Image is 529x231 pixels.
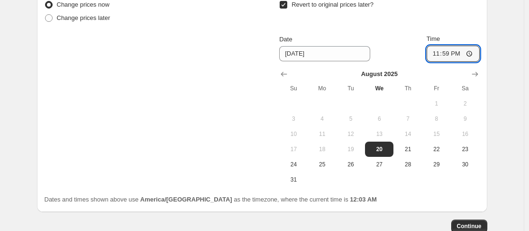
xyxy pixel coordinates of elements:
span: Time [427,35,440,42]
button: Saturday August 9 2025 [451,111,479,126]
button: Saturday August 2 2025 [451,96,479,111]
span: 25 [312,161,333,168]
button: Show previous month, July 2025 [277,67,291,81]
input: 8/20/2025 [279,46,370,61]
span: 24 [283,161,304,168]
button: Saturday August 23 2025 [451,142,479,157]
button: Monday August 18 2025 [308,142,337,157]
span: Revert to original prices later? [292,1,374,8]
button: Sunday August 31 2025 [279,172,308,187]
th: Monday [308,81,337,96]
span: 28 [397,161,418,168]
button: Tuesday August 26 2025 [337,157,365,172]
span: 2 [455,100,475,107]
span: 11 [312,130,333,138]
th: Wednesday [365,81,393,96]
button: Saturday August 30 2025 [451,157,479,172]
button: Show next month, September 2025 [468,67,482,81]
span: 26 [340,161,361,168]
input: 12:00 [427,46,480,62]
span: We [369,85,390,92]
button: Thursday August 28 2025 [393,157,422,172]
button: Today Wednesday August 20 2025 [365,142,393,157]
span: 4 [312,115,333,123]
th: Tuesday [337,81,365,96]
span: Change prices later [57,14,110,21]
button: Friday August 1 2025 [422,96,451,111]
button: Monday August 25 2025 [308,157,337,172]
span: 6 [369,115,390,123]
span: 23 [455,145,475,153]
span: 31 [283,176,304,183]
button: Friday August 8 2025 [422,111,451,126]
span: 5 [340,115,361,123]
button: Wednesday August 6 2025 [365,111,393,126]
span: Fr [426,85,447,92]
button: Thursday August 7 2025 [393,111,422,126]
span: 16 [455,130,475,138]
button: Friday August 29 2025 [422,157,451,172]
span: 3 [283,115,304,123]
span: 13 [369,130,390,138]
button: Tuesday August 19 2025 [337,142,365,157]
th: Sunday [279,81,308,96]
span: Date [279,36,292,43]
button: Sunday August 10 2025 [279,126,308,142]
button: Sunday August 17 2025 [279,142,308,157]
span: 30 [455,161,475,168]
th: Saturday [451,81,479,96]
span: 15 [426,130,447,138]
button: Monday August 11 2025 [308,126,337,142]
span: Mo [312,85,333,92]
span: 9 [455,115,475,123]
th: Friday [422,81,451,96]
button: Wednesday August 13 2025 [365,126,393,142]
th: Thursday [393,81,422,96]
span: Tu [340,85,361,92]
span: Change prices now [57,1,109,8]
span: 8 [426,115,447,123]
span: Continue [457,222,482,230]
span: Sa [455,85,475,92]
button: Thursday August 21 2025 [393,142,422,157]
span: 14 [397,130,418,138]
button: Sunday August 3 2025 [279,111,308,126]
span: 29 [426,161,447,168]
button: Friday August 15 2025 [422,126,451,142]
span: 20 [369,145,390,153]
span: 10 [283,130,304,138]
span: 1 [426,100,447,107]
button: Tuesday August 5 2025 [337,111,365,126]
span: 27 [369,161,390,168]
button: Thursday August 14 2025 [393,126,422,142]
button: Sunday August 24 2025 [279,157,308,172]
span: 17 [283,145,304,153]
span: Dates and times shown above use as the timezone, where the current time is [45,196,377,203]
b: 12:03 AM [350,196,377,203]
span: 19 [340,145,361,153]
button: Monday August 4 2025 [308,111,337,126]
button: Tuesday August 12 2025 [337,126,365,142]
span: 22 [426,145,447,153]
span: Th [397,85,418,92]
span: 21 [397,145,418,153]
button: Wednesday August 27 2025 [365,157,393,172]
span: 12 [340,130,361,138]
span: 18 [312,145,333,153]
span: Su [283,85,304,92]
span: 7 [397,115,418,123]
b: America/[GEOGRAPHIC_DATA] [140,196,232,203]
button: Friday August 22 2025 [422,142,451,157]
button: Saturday August 16 2025 [451,126,479,142]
